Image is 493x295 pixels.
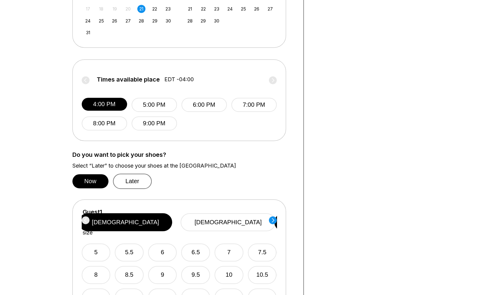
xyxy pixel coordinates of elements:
[82,266,111,284] button: 8
[239,5,248,13] div: Choose Thursday, September 25th, 2025
[181,243,210,261] button: 6.5
[148,243,177,261] button: 6
[231,98,277,112] button: 7:00 PM
[84,17,92,25] div: Choose Sunday, August 24th, 2025
[181,98,227,112] button: 6:00 PM
[226,5,234,13] div: Choose Wednesday, September 24th, 2025
[132,116,177,130] button: 9:00 PM
[97,17,105,25] div: Choose Monday, August 25th, 2025
[111,17,119,25] div: Choose Tuesday, August 26th, 2025
[164,17,172,25] div: Choose Saturday, August 30th, 2025
[82,243,111,261] button: 5
[111,5,119,13] div: Not available Tuesday, August 19th, 2025
[181,266,210,284] button: 9.5
[186,5,194,13] div: Choose Sunday, September 21st, 2025
[113,174,152,189] button: Later
[97,76,160,83] span: Times available place
[151,17,159,25] div: Choose Friday, August 29th, 2025
[72,151,294,158] label: Do you want to pick your shoes?
[215,266,243,284] button: 10
[213,5,221,13] div: Choose Tuesday, September 23rd, 2025
[124,17,132,25] div: Choose Wednesday, August 27th, 2025
[253,5,261,13] div: Choose Friday, September 26th, 2025
[82,116,127,130] button: 8:00 PM
[164,76,194,83] span: EDT -04:00
[82,98,127,111] button: 4:00 PM
[115,243,144,261] button: 5.5
[115,266,144,284] button: 8.5
[215,243,243,261] button: 7
[199,5,207,13] div: Choose Monday, September 22nd, 2025
[186,17,194,25] div: Choose Sunday, September 28th, 2025
[83,209,102,215] label: Guest 1
[181,213,275,231] button: [DEMOGRAPHIC_DATA]
[84,28,92,37] div: Choose Sunday, August 31st, 2025
[72,162,294,169] label: Select “Later” to choose your shoes at the [GEOGRAPHIC_DATA]
[137,5,145,13] div: Choose Thursday, August 21st, 2025
[84,5,92,13] div: Not available Sunday, August 17th, 2025
[148,266,177,284] button: 9
[97,5,105,13] div: Not available Monday, August 18th, 2025
[266,5,274,13] div: Choose Saturday, September 27th, 2025
[79,213,172,231] button: [DEMOGRAPHIC_DATA]
[164,5,172,13] div: Choose Saturday, August 23rd, 2025
[72,174,108,188] button: Now
[151,5,159,13] div: Choose Friday, August 22nd, 2025
[137,17,145,25] div: Choose Thursday, August 28th, 2025
[199,17,207,25] div: Choose Monday, September 29th, 2025
[248,243,277,261] button: 7.5
[132,98,177,112] button: 5:00 PM
[213,17,221,25] div: Choose Tuesday, September 30th, 2025
[248,266,277,284] button: 10.5
[124,5,132,13] div: Not available Wednesday, August 20th, 2025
